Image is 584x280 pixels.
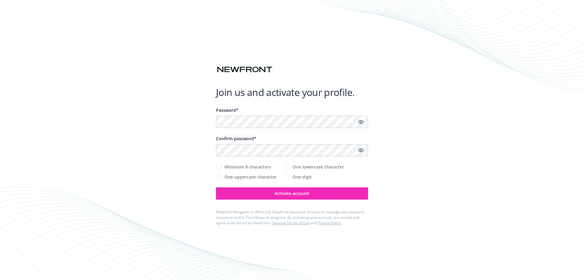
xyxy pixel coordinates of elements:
[224,174,277,180] span: One uppercase character
[216,144,368,156] input: Confirm your unique password...
[224,164,271,170] span: Minimum 8 characters
[275,190,309,196] span: Activate account
[216,86,368,98] h1: Join us and activate your profile.
[293,174,312,180] span: One digit
[357,118,364,126] a: Show password
[216,209,368,226] div: Newfront Navigator is offered by Newfront Insurance Services to manage your business insurance an...
[357,147,364,154] a: Show password
[216,136,256,141] span: Confirm password*
[293,164,344,170] span: One lowercase character
[318,220,341,225] a: Privacy Policy
[216,64,273,75] img: Newfront logo
[216,107,238,113] span: Password*
[272,220,310,225] a: General Terms of Use
[216,116,368,128] input: Enter a unique password...
[216,187,368,200] button: Activate account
